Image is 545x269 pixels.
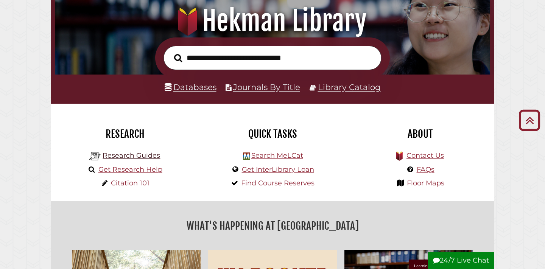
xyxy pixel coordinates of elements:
a: Floor Maps [407,179,444,187]
a: Research Guides [103,151,160,160]
a: Contact Us [406,151,444,160]
a: Library Catalog [318,82,381,92]
button: Search [170,52,186,64]
a: FAQs [417,165,434,174]
img: Hekman Library Logo [243,152,250,160]
img: Hekman Library Logo [89,151,101,162]
a: Back to Top [516,114,543,126]
a: Journals By Title [233,82,300,92]
a: Get Research Help [98,165,162,174]
a: Citation 101 [111,179,149,187]
a: Get InterLibrary Loan [242,165,314,174]
h2: What's Happening at [GEOGRAPHIC_DATA] [57,217,488,235]
h2: Research [57,128,193,140]
h1: Hekman Library [63,4,482,37]
a: Find Course Reserves [241,179,315,187]
a: Search MeLCat [251,151,303,160]
h2: About [352,128,488,140]
i: Search [174,53,182,62]
h2: Quick Tasks [204,128,341,140]
a: Databases [165,82,216,92]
